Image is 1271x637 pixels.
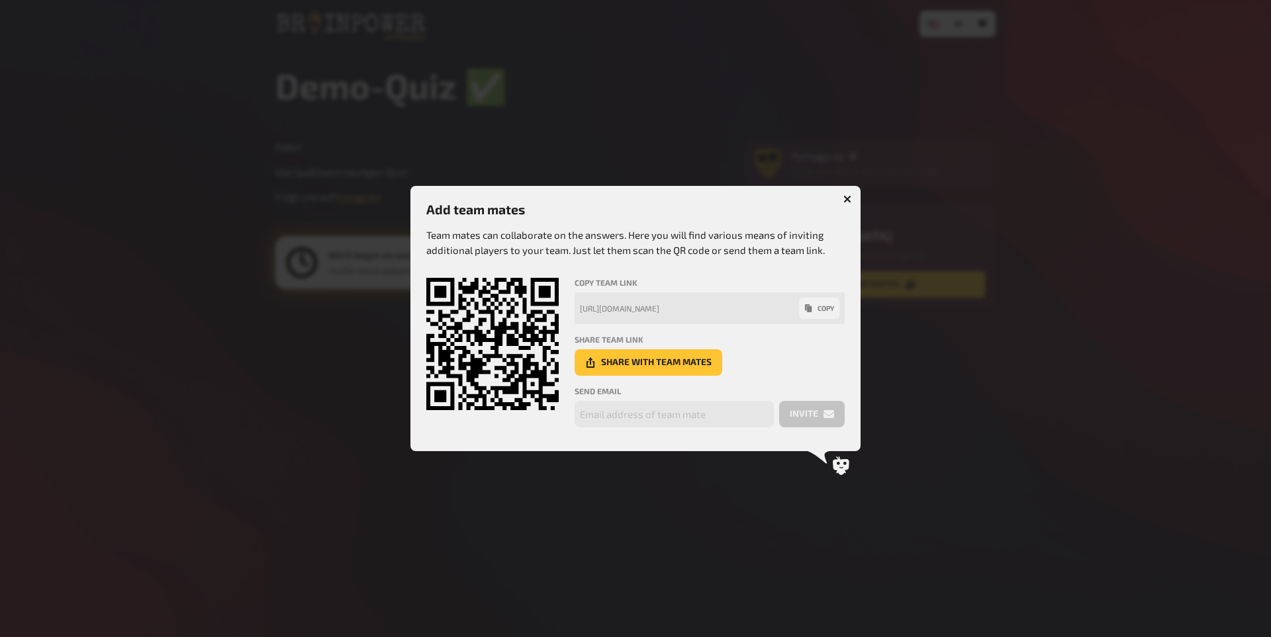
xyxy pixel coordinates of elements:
[575,335,845,344] h4: share team link
[575,401,774,427] input: Email address of team mate
[799,298,839,319] button: copy
[426,202,845,217] h3: Add team mates
[575,349,722,376] button: share with team mates
[575,386,845,396] h4: send email
[779,401,845,427] button: invite
[580,304,799,313] div: [URL][DOMAIN_NAME]
[426,228,845,257] p: Team mates can collaborate on the answers. Here you will find various means of inviting additiona...
[575,278,845,287] h4: copy team link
